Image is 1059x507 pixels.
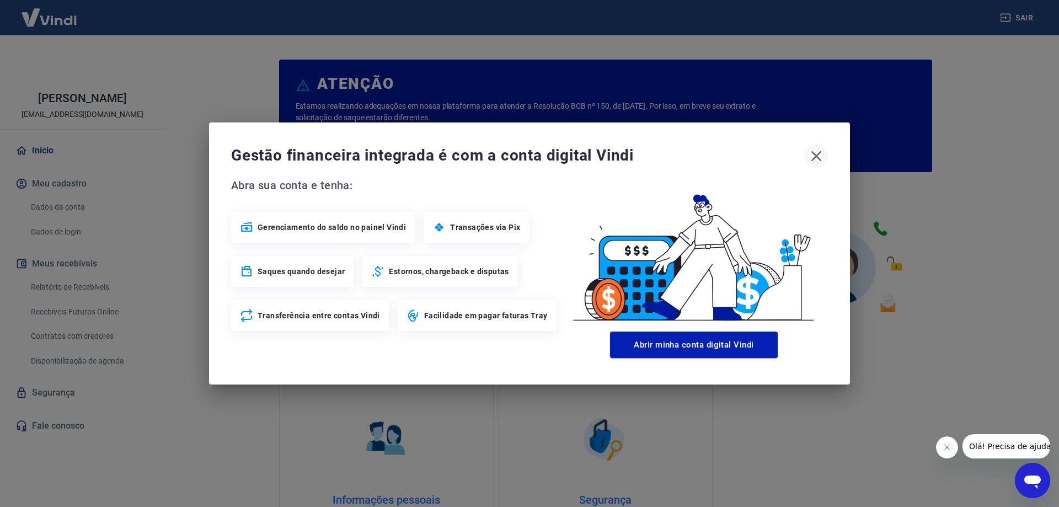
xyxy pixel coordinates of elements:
[936,436,958,458] iframe: Fechar mensagem
[7,8,93,17] span: Olá! Precisa de ajuda?
[258,222,406,233] span: Gerenciamento do saldo no painel Vindi
[962,434,1050,458] iframe: Mensagem da empresa
[610,332,778,358] button: Abrir minha conta digital Vindi
[231,145,805,167] span: Gestão financeira integrada é com a conta digital Vindi
[258,266,345,277] span: Saques quando desejar
[258,310,380,321] span: Transferência entre contas Vindi
[1015,463,1050,498] iframe: Botão para abrir a janela de mensagens
[389,266,509,277] span: Estornos, chargeback e disputas
[450,222,520,233] span: Transações via Pix
[424,310,548,321] span: Facilidade em pagar faturas Tray
[231,177,560,194] span: Abra sua conta e tenha:
[560,177,828,327] img: Good Billing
